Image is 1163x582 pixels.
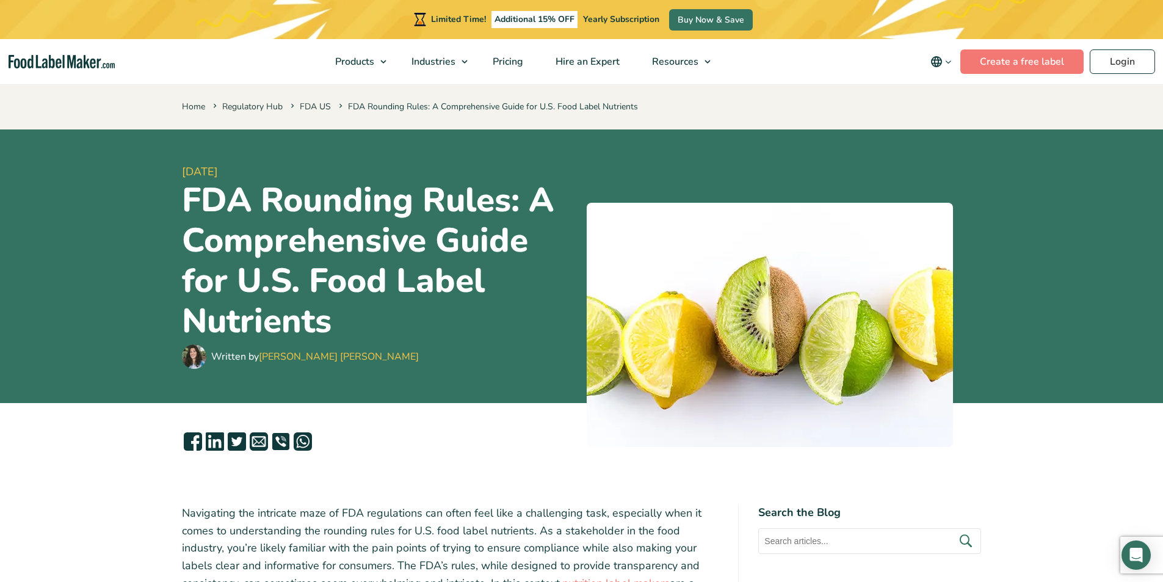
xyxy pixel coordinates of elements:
a: Regulatory Hub [222,101,283,112]
h4: Search the Blog [758,504,981,521]
a: Resources [636,39,717,84]
span: FDA Rounding Rules: A Comprehensive Guide for U.S. Food Label Nutrients [336,101,638,112]
span: Products [332,55,375,68]
a: Industries [396,39,474,84]
a: [PERSON_NAME] [PERSON_NAME] [259,350,419,363]
img: Maria Abi Hanna - Food Label Maker [182,344,206,369]
span: Hire an Expert [552,55,621,68]
span: [DATE] [182,164,577,180]
span: Yearly Subscription [583,13,659,25]
h1: FDA Rounding Rules: A Comprehensive Guide for U.S. Food Label Nutrients [182,180,577,341]
a: Pricing [477,39,537,84]
a: Buy Now & Save [669,9,753,31]
a: Home [182,101,205,112]
div: Open Intercom Messenger [1121,540,1151,570]
span: Resources [648,55,700,68]
input: Search articles... [758,528,981,554]
span: Pricing [489,55,524,68]
a: Create a free label [960,49,1084,74]
a: Hire an Expert [540,39,633,84]
span: Limited Time! [431,13,486,25]
span: Additional 15% OFF [491,11,578,28]
span: Industries [408,55,457,68]
a: Products [319,39,393,84]
a: FDA US [300,101,331,112]
div: Written by [211,349,419,364]
a: Login [1090,49,1155,74]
